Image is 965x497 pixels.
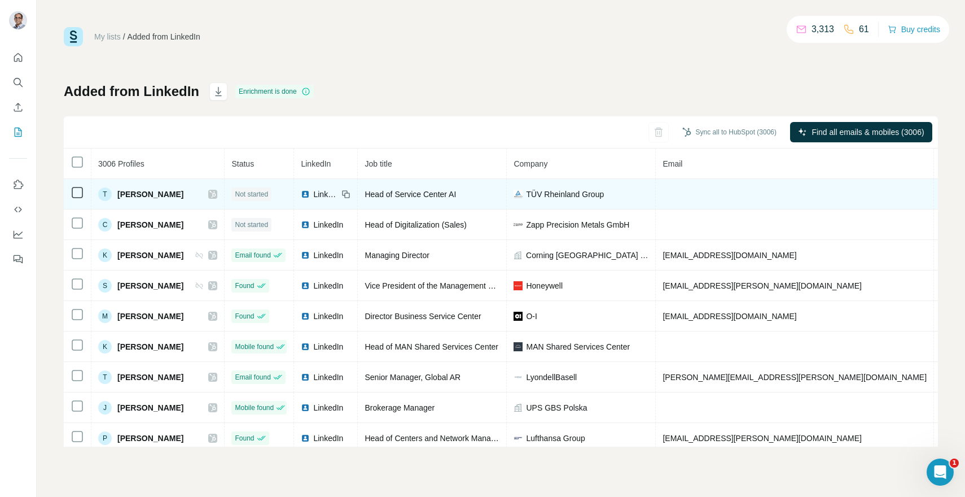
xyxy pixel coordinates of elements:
[9,11,27,29] img: Avatar
[235,189,268,199] span: Not started
[526,341,630,352] span: MAN Shared Services Center
[9,249,27,269] button: Feedback
[365,342,498,351] span: Head of MAN Shared Services Center
[117,433,183,444] span: [PERSON_NAME]
[663,373,927,382] span: [PERSON_NAME][EMAIL_ADDRESS][PERSON_NAME][DOMAIN_NAME]
[301,373,310,382] img: LinkedIn logo
[235,342,274,352] span: Mobile found
[514,159,547,168] span: Company
[301,342,310,351] img: LinkedIn logo
[663,251,796,260] span: [EMAIL_ADDRESS][DOMAIN_NAME]
[301,159,331,168] span: LinkedIn
[235,281,254,291] span: Found
[526,433,585,444] span: Lufthansa Group
[235,85,314,98] div: Enrichment is done
[301,251,310,260] img: LinkedIn logo
[235,250,270,260] span: Email found
[313,311,343,322] span: LinkedIn
[9,97,27,117] button: Enrich CSV
[526,402,587,413] span: UPS GBS Polska
[663,312,796,321] span: [EMAIL_ADDRESS][DOMAIN_NAME]
[514,373,523,382] img: company-logo
[117,372,183,383] span: [PERSON_NAME]
[313,341,343,352] span: LinkedIn
[888,21,940,37] button: Buy credits
[9,122,27,142] button: My lists
[98,249,112,262] div: K
[235,403,274,413] span: Mobile found
[123,31,125,42] li: /
[812,127,924,138] span: Find all emails & mobiles (3006)
[313,189,338,200] span: LinkedIn
[98,279,112,293] div: S
[365,220,467,229] span: Head of Digitalization (Sales)
[117,341,183,352] span: [PERSON_NAME]
[301,190,310,199] img: LinkedIn logo
[526,219,629,230] span: Zapp Precision Metals GmbH
[301,281,310,290] img: LinkedIn logo
[9,72,27,93] button: Search
[674,124,784,141] button: Sync all to HubSpot (3006)
[98,431,112,445] div: P
[526,280,563,291] span: Honeywell
[950,459,959,468] span: 1
[128,31,200,42] div: Added from LinkedIn
[663,434,861,443] span: [EMAIL_ADDRESS][PERSON_NAME][DOMAIN_NAME]
[235,433,254,443] span: Found
[365,251,429,260] span: Managing Director
[365,190,456,199] span: Head of Service Center AI
[514,342,523,351] img: company-logo
[514,220,523,229] img: company-logo
[663,159,682,168] span: Email
[927,459,954,486] iframe: Intercom live chat
[790,122,932,142] button: Find all emails & mobiles (3006)
[365,434,573,443] span: Head of Centers and Network Management Lufthansa GBS
[98,159,144,168] span: 3006 Profiles
[9,199,27,220] button: Use Surfe API
[117,311,183,322] span: [PERSON_NAME]
[313,219,343,230] span: LinkedIn
[64,27,83,46] img: Surfe Logo
[98,370,112,384] div: T
[313,402,343,413] span: LinkedIn
[365,159,392,168] span: Job title
[365,403,435,412] span: Brokerage Manager
[9,224,27,245] button: Dashboard
[663,281,861,290] span: [EMAIL_ADDRESS][PERSON_NAME][DOMAIN_NAME]
[9,47,27,68] button: Quick start
[812,23,834,36] p: 3,313
[64,82,199,101] h1: Added from LinkedIn
[301,403,310,412] img: LinkedIn logo
[98,401,112,415] div: J
[313,280,343,291] span: LinkedIn
[235,311,254,321] span: Found
[98,340,112,354] div: K
[235,220,268,230] span: Not started
[301,312,310,321] img: LinkedIn logo
[365,373,460,382] span: Senior Manager, Global AR
[365,312,481,321] span: Director Business Service Center
[98,218,112,232] div: C
[526,189,604,200] span: TÜV Rheinland Group
[859,23,869,36] p: 61
[526,250,648,261] span: Corning [GEOGRAPHIC_DATA] Kft.
[313,433,343,444] span: LinkedIn
[526,311,537,322] span: O-I
[94,32,121,41] a: My lists
[9,175,27,195] button: Use Surfe on LinkedIn
[514,434,523,443] img: company-logo
[301,434,310,443] img: LinkedIn logo
[98,309,112,323] div: M
[231,159,254,168] span: Status
[117,219,183,230] span: [PERSON_NAME]
[313,250,343,261] span: LinkedIn
[117,189,183,200] span: [PERSON_NAME]
[365,281,593,290] span: Vice President of the Management Board @ Honeywell Sp. z o.o.
[514,281,523,290] img: company-logo
[514,312,523,321] img: company-logo
[514,190,523,199] img: company-logo
[313,372,343,383] span: LinkedIn
[117,280,183,291] span: [PERSON_NAME]
[301,220,310,229] img: LinkedIn logo
[526,372,577,383] span: LyondellBasell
